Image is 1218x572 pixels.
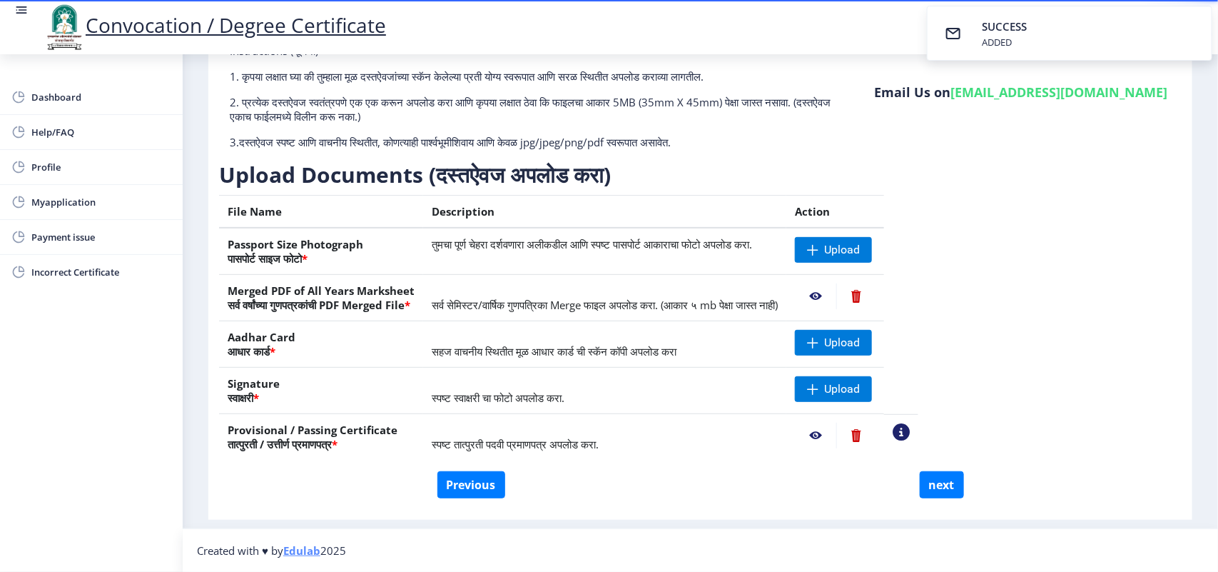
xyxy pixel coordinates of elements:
[43,11,386,39] a: Convocation / Degree Certificate
[951,84,1168,101] a: [EMAIL_ADDRESS][DOMAIN_NAME]
[230,135,850,149] p: 3.दस्तऐवज स्पष्ट आणि वाचनीय स्थितीत, कोणत्याही पार्श्वभूमीशिवाय आणि केवळ jpg/jpeg/png/pdf स्वरूपा...
[982,19,1027,34] span: SUCCESS
[31,89,171,106] span: Dashboard
[432,344,676,358] span: सहज वाचनीय स्थितीत मूळ आधार कार्ड ची स्कॅन कॉपी अपलोड करा
[836,423,876,448] nb-action: Delete File
[219,228,423,275] th: Passport Size Photograph पासपोर्ट साइज फोटो
[893,423,910,441] nb-action: View Sample PDC
[786,196,884,229] th: Action
[836,284,876,309] nb-action: Delete File
[219,368,423,414] th: Signature स्वाक्षरी
[795,284,836,309] nb-action: View File
[197,543,346,558] span: Created with ♥ by 2025
[432,437,599,451] span: स्पष्ट तात्पुरती पदवी प्रमाणपत्र अपलोड करा.
[230,95,850,124] p: 2. प्रत्येक दस्तऐवज स्वतंत्रपणे एक एक करून अपलोड करा आणि कृपया लक्षात ठेवा कि फाइलचा आकार 5MB (35...
[824,336,860,350] span: Upload
[219,275,423,321] th: Merged PDF of All Years Marksheet सर्व वर्षांच्या गुणपत्रकांची PDF Merged File
[230,69,850,84] p: 1. कृपया लक्षात घ्या की तुम्हाला मूळ दस्तऐवजांच्या स्कॅन केलेल्या प्रती योग्य स्वरूपात आणि सरळ स्...
[423,196,786,229] th: Description
[31,159,171,176] span: Profile
[219,196,423,229] th: File Name
[432,391,564,405] span: स्पष्ट स्वाक्षरी चा फोटो अपलोड करा.
[437,471,505,498] button: Previous
[423,228,786,275] td: तुमचा पूर्ण चेहरा दर्शवणारा अलीकडील आणि स्पष्ट पासपोर्ट आकाराचा फोटो अपलोड करा.
[283,543,320,558] a: Edulab
[982,36,1030,49] div: ADDED
[31,124,171,141] span: Help/FAQ
[432,298,778,312] span: सर्व सेमिस्टर/वार्षिक गुणपत्रिका Merge फाइल अपलोड करा. (आकार ५ mb पेक्षा जास्त नाही)
[795,423,836,448] nb-action: View File
[219,161,918,189] h3: Upload Documents (दस्तऐवज अपलोड करा)
[31,194,171,211] span: Myapplication
[31,229,171,246] span: Payment issue
[219,414,423,461] th: Provisional / Passing Certificate तात्पुरती / उत्तीर्ण प्रमाणपत्र
[824,243,860,257] span: Upload
[920,471,964,498] button: next
[31,264,171,281] span: Incorrect Certificate
[824,382,860,396] span: Upload
[219,321,423,368] th: Aadhar Card आधार कार्ड
[871,84,1171,101] h6: Email Us on
[43,3,86,51] img: logo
